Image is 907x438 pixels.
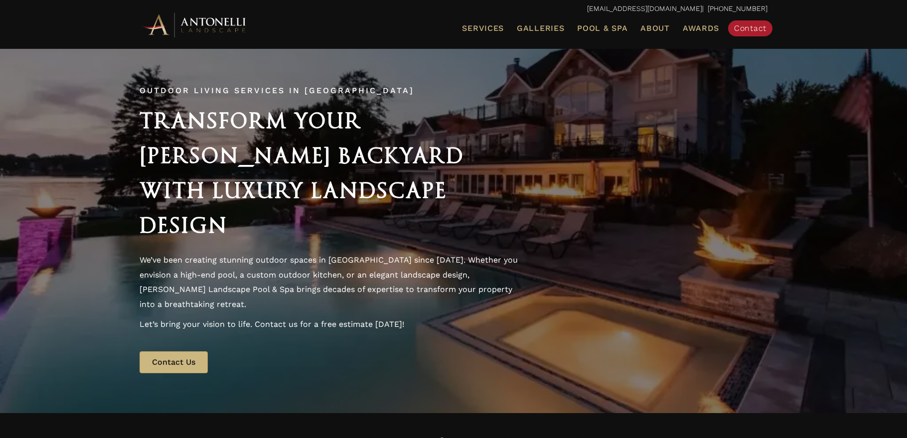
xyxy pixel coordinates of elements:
span: Awards [683,23,719,33]
span: Let’s bring your vision to life. Contact us for a free estimate [DATE]! [140,319,404,329]
span: Galleries [517,23,564,33]
a: Contact [728,20,772,36]
a: Awards [679,22,723,35]
a: Services [458,22,508,35]
a: Galleries [513,22,568,35]
span: Contact Us [152,357,195,367]
span: Contact [734,23,766,33]
a: [EMAIL_ADDRESS][DOMAIN_NAME] [587,4,702,12]
a: Contact Us [140,351,208,373]
a: About [636,22,674,35]
span: Pool & Spa [577,23,627,33]
img: Antonelli Horizontal Logo [140,11,249,38]
span: Services [462,24,504,32]
p: | [PHONE_NUMBER] [140,2,767,15]
span: We’ve been creating stunning outdoor spaces in [GEOGRAPHIC_DATA] since [DATE]. Whether you envisi... [140,255,518,309]
span: Transform Your [PERSON_NAME] Backyard with Luxury Landscape Design [140,108,464,238]
a: Pool & Spa [573,22,631,35]
span: About [640,24,670,32]
span: Outdoor Living Services in [GEOGRAPHIC_DATA] [140,86,414,95]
